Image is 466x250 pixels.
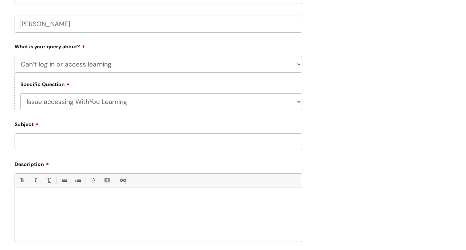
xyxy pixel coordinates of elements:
[44,176,53,185] a: Underline(⌘U)
[118,176,127,185] a: Link
[31,176,40,185] a: Italic (⌘I)
[73,176,82,185] a: 1. Ordered List (⌘⇧8)
[17,176,26,185] a: Bold (⌘B)
[15,119,302,128] label: Subject
[15,159,302,168] label: Description
[89,176,98,185] a: Font Color
[15,41,302,50] label: What is your query about?
[102,176,111,185] a: Back Color
[60,176,69,185] a: • Unordered List (⌘⇧7)
[15,16,302,32] input: Your Name
[20,80,70,88] label: Specific Question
